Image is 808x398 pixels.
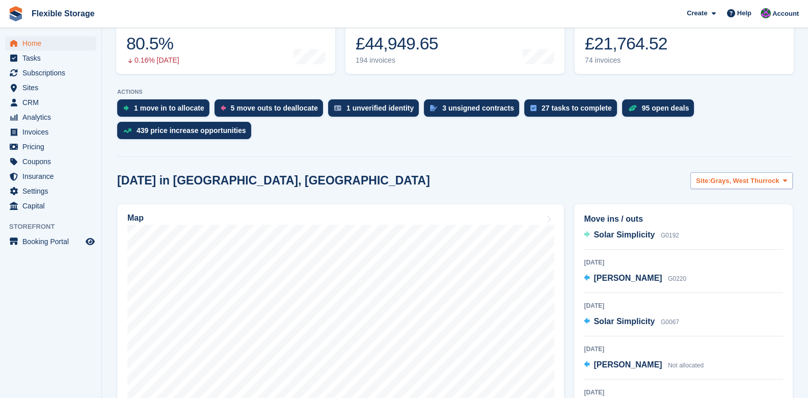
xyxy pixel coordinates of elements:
[585,56,667,65] div: 74 invoices
[117,174,430,188] h2: [DATE] in [GEOGRAPHIC_DATA], [GEOGRAPHIC_DATA]
[22,110,84,124] span: Analytics
[116,9,335,74] a: Occupancy 80.5% 0.16% [DATE]
[22,81,84,95] span: Sites
[134,104,204,112] div: 1 move in to allocate
[430,105,437,111] img: contract_signature_icon-13c848040528278c33f63329250d36e43548de30e8caae1d1a13099fd9432cc5.svg
[28,5,99,22] a: Flexible Storage
[22,125,84,139] span: Invoices
[687,8,707,18] span: Create
[690,172,793,189] button: Site: Grays, West Thurrock
[622,99,699,122] a: 95 open deals
[22,169,84,183] span: Insurance
[661,319,679,326] span: G0067
[542,104,612,112] div: 27 tasks to complete
[22,36,84,50] span: Home
[22,234,84,249] span: Booking Portal
[22,199,84,213] span: Capital
[5,169,96,183] a: menu
[5,81,96,95] a: menu
[22,140,84,154] span: Pricing
[737,8,751,18] span: Help
[346,104,414,112] div: 1 unverified identity
[9,222,101,232] span: Storefront
[584,229,679,242] a: Solar Simplicity G0192
[328,99,424,122] a: 1 unverified identity
[5,184,96,198] a: menu
[761,8,771,18] img: Daniel Douglas
[594,274,662,282] span: [PERSON_NAME]
[22,51,84,65] span: Tasks
[117,89,793,95] p: ACTIONS
[584,344,783,354] div: [DATE]
[668,362,704,369] span: Not allocated
[345,9,564,74] a: Month-to-date sales £44,949.65 194 invoices
[584,272,686,285] a: [PERSON_NAME] G0220
[126,56,179,65] div: 0.16% [DATE]
[5,234,96,249] a: menu
[594,360,662,369] span: [PERSON_NAME]
[594,317,655,326] span: Solar Simplicity
[22,95,84,110] span: CRM
[214,99,328,122] a: 5 move outs to deallocate
[584,359,704,372] a: [PERSON_NAME] Not allocated
[22,154,84,169] span: Coupons
[5,125,96,139] a: menu
[22,66,84,80] span: Subscriptions
[696,176,710,186] span: Site:
[127,214,144,223] h2: Map
[137,126,246,135] div: 439 price increase opportunities
[594,230,655,239] span: Solar Simplicity
[584,315,679,329] a: Solar Simplicity G0067
[710,176,779,186] span: Grays, West Thurrock
[642,104,689,112] div: 95 open deals
[117,122,256,144] a: 439 price increase opportunities
[584,258,783,267] div: [DATE]
[5,51,96,65] a: menu
[356,56,438,65] div: 194 invoices
[334,105,341,111] img: verify_identity-adf6edd0f0f0b5bbfe63781bf79b02c33cf7c696d77639b501bdc392416b5a36.svg
[123,128,131,133] img: price_increase_opportunities-93ffe204e8149a01c8c9dc8f82e8f89637d9d84a8eef4429ea346261dce0b2c0.svg
[424,99,524,122] a: 3 unsigned contracts
[5,66,96,80] a: menu
[8,6,23,21] img: stora-icon-8386f47178a22dfd0bd8f6a31ec36ba5ce8667c1dd55bd0f319d3a0aa187defe.svg
[5,154,96,169] a: menu
[5,110,96,124] a: menu
[117,99,214,122] a: 1 move in to allocate
[585,33,667,54] div: £21,764.52
[356,33,438,54] div: £44,949.65
[442,104,514,112] div: 3 unsigned contracts
[5,95,96,110] a: menu
[584,388,783,397] div: [DATE]
[661,232,679,239] span: G0192
[231,104,318,112] div: 5 move outs to deallocate
[575,9,794,74] a: Awaiting payment £21,764.52 74 invoices
[524,99,622,122] a: 27 tasks to complete
[221,105,226,111] img: move_outs_to_deallocate_icon-f764333ba52eb49d3ac5e1228854f67142a1ed5810a6f6cc68b1a99e826820c5.svg
[584,213,783,225] h2: Move ins / outs
[628,104,637,112] img: deal-1b604bf984904fb50ccaf53a9ad4b4a5d6e5aea283cecdc64d6e3604feb123c2.svg
[22,184,84,198] span: Settings
[5,140,96,154] a: menu
[530,105,536,111] img: task-75834270c22a3079a89374b754ae025e5fb1db73e45f91037f5363f120a921f8.svg
[84,235,96,248] a: Preview store
[668,275,686,282] span: G0220
[126,33,179,54] div: 80.5%
[5,36,96,50] a: menu
[772,9,799,19] span: Account
[5,199,96,213] a: menu
[584,301,783,310] div: [DATE]
[123,105,129,111] img: move_ins_to_allocate_icon-fdf77a2bb77ea45bf5b3d319d69a93e2d87916cf1d5bf7949dd705db3b84f3ca.svg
